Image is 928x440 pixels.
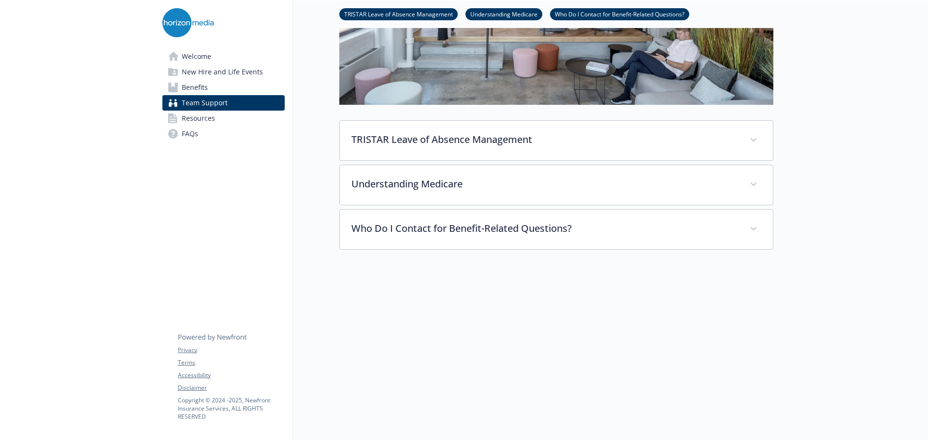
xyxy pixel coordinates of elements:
a: Who Do I Contact for Benefit-Related Questions? [550,9,689,18]
a: New Hire and Life Events [162,64,285,80]
span: New Hire and Life Events [182,64,263,80]
div: TRISTAR Leave of Absence Management [340,121,773,160]
a: Benefits [162,80,285,95]
a: Understanding Medicare [465,9,542,18]
a: Disclaimer [178,383,284,392]
a: FAQs [162,126,285,142]
a: TRISTAR Leave of Absence Management [339,9,458,18]
a: Resources [162,111,285,126]
span: Benefits [182,80,208,95]
a: Welcome [162,49,285,64]
a: Team Support [162,95,285,111]
p: Understanding Medicare [351,177,738,191]
p: TRISTAR Leave of Absence Management [351,132,738,147]
span: Resources [182,111,215,126]
a: Privacy [178,346,284,355]
div: Who Do I Contact for Benefit-Related Questions? [340,210,773,249]
p: Copyright © 2024 - 2025 , Newfront Insurance Services, ALL RIGHTS RESERVED [178,396,284,421]
span: Welcome [182,49,211,64]
div: Understanding Medicare [340,165,773,205]
a: Terms [178,358,284,367]
p: Who Do I Contact for Benefit-Related Questions? [351,221,738,236]
span: FAQs [182,126,198,142]
a: Accessibility [178,371,284,380]
span: Team Support [182,95,228,111]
